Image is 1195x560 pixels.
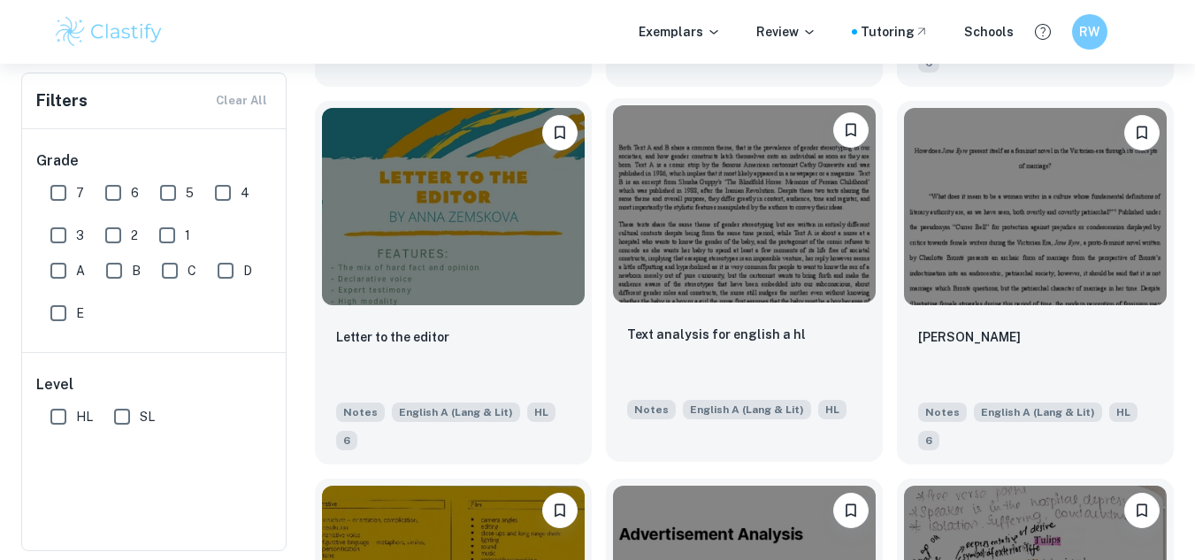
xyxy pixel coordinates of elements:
h6: Filters [36,88,88,113]
p: Review [756,22,816,42]
h6: Grade [36,150,273,172]
img: English A (Lang & Lit) Notes example thumbnail: Text analysis for english a hl [613,105,876,303]
a: Bookmarkjane eyreNotesEnglish A (Lang & Lit)HL6 [897,101,1174,464]
a: BookmarkText analysis for english a hlNotesEnglish A (Lang & Lit)HL [606,101,883,464]
button: Bookmark [542,115,578,150]
span: Notes [627,400,676,419]
p: Exemplars [639,22,721,42]
a: BookmarkLetter to the editorNotesEnglish A (Lang & Lit)HL6 [315,101,592,464]
span: English A (Lang & Lit) [683,400,811,419]
p: Letter to the editor [336,327,449,347]
button: Bookmark [1124,115,1160,150]
span: 6 [336,431,357,450]
span: C [188,261,196,280]
p: Text analysis for english a hl [627,325,806,344]
h6: RW [1079,22,1099,42]
img: English A (Lang & Lit) Notes example thumbnail: Letter to the editor [322,108,585,305]
h6: Level [36,374,273,395]
span: SL [140,407,155,426]
button: Bookmark [542,493,578,528]
button: Bookmark [833,493,869,528]
span: 1 [185,226,190,245]
button: Help and Feedback [1028,17,1058,47]
span: 3 [76,226,84,245]
span: Notes [918,403,967,422]
a: Schools [964,22,1014,42]
button: Bookmark [1124,493,1160,528]
span: E [76,303,84,323]
img: Clastify logo [53,14,165,50]
span: D [243,261,252,280]
span: HL [1109,403,1138,422]
span: 5 [186,183,194,203]
span: 7 [76,183,84,203]
a: Tutoring [861,22,929,42]
span: Notes [336,403,385,422]
p: jane eyre [918,327,1021,347]
span: HL [527,403,555,422]
span: HL [818,400,846,419]
span: 4 [241,183,249,203]
span: 6 [918,431,939,450]
span: English A (Lang & Lit) [392,403,520,422]
span: 6 [131,183,139,203]
span: HL [76,407,93,426]
span: 2 [131,226,138,245]
span: A [76,261,85,280]
span: English A (Lang & Lit) [974,403,1102,422]
img: English A (Lang & Lit) Notes example thumbnail: jane eyre [904,108,1167,305]
span: B [132,261,141,280]
button: Bookmark [833,112,869,148]
button: RW [1072,14,1107,50]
